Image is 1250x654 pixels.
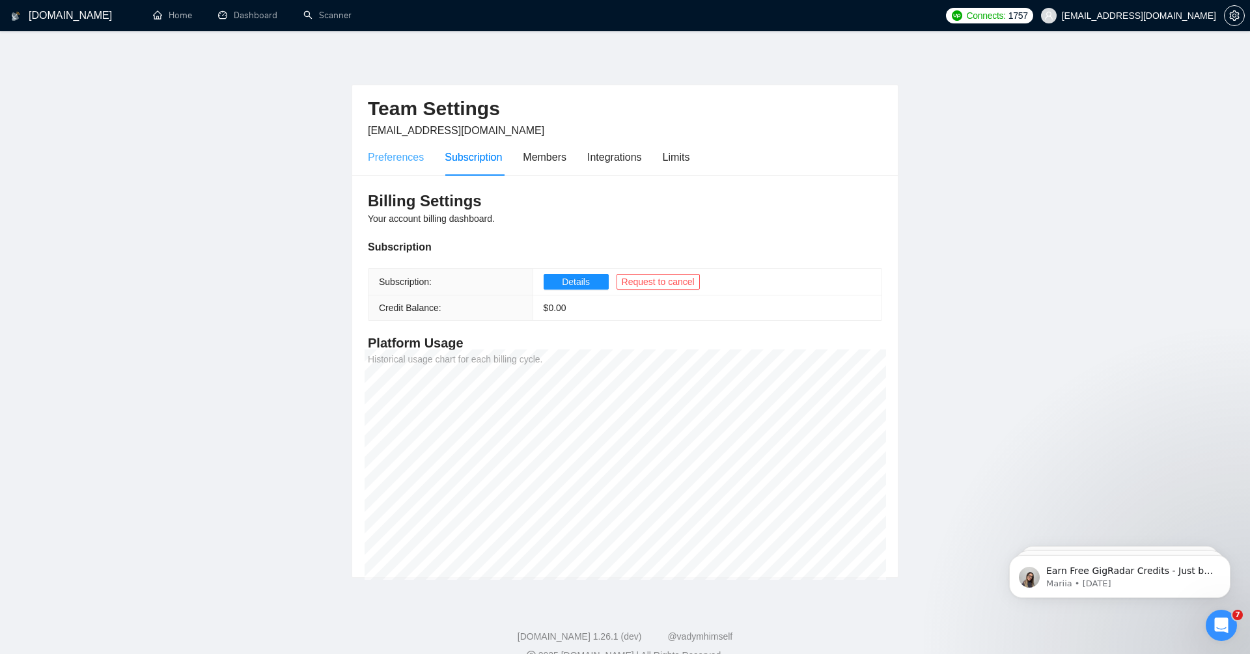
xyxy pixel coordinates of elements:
iframe: Intercom notifications message [990,528,1250,619]
h4: Platform Usage [368,334,882,352]
div: Limits [663,149,690,165]
span: Request to cancel [622,275,695,289]
a: searchScanner [303,10,352,21]
span: 1757 [1008,8,1028,23]
a: @vadymhimself [667,631,732,642]
span: [EMAIL_ADDRESS][DOMAIN_NAME] [368,125,544,136]
div: Integrations [587,149,642,165]
span: Connects: [966,8,1005,23]
a: [DOMAIN_NAME] 1.26.1 (dev) [518,631,642,642]
span: $ 0.00 [544,303,566,313]
span: Your account billing dashboard. [368,213,495,224]
button: Request to cancel [617,274,700,290]
span: Details [562,275,590,289]
a: homeHome [153,10,192,21]
button: Details [544,274,609,290]
span: Credit Balance: [379,303,441,313]
div: Subscription [368,239,882,255]
span: setting [1225,10,1244,21]
span: 7 [1232,610,1243,620]
img: upwork-logo.png [952,10,962,21]
div: Subscription [445,149,502,165]
img: logo [11,6,20,27]
div: Members [523,149,566,165]
div: Preferences [368,149,424,165]
button: setting [1224,5,1245,26]
iframe: Intercom live chat [1206,610,1237,641]
span: user [1044,11,1053,20]
h3: Billing Settings [368,191,882,211]
span: Subscription: [379,277,432,287]
a: setting [1224,10,1245,21]
a: dashboardDashboard [218,10,277,21]
h2: Team Settings [368,96,882,122]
